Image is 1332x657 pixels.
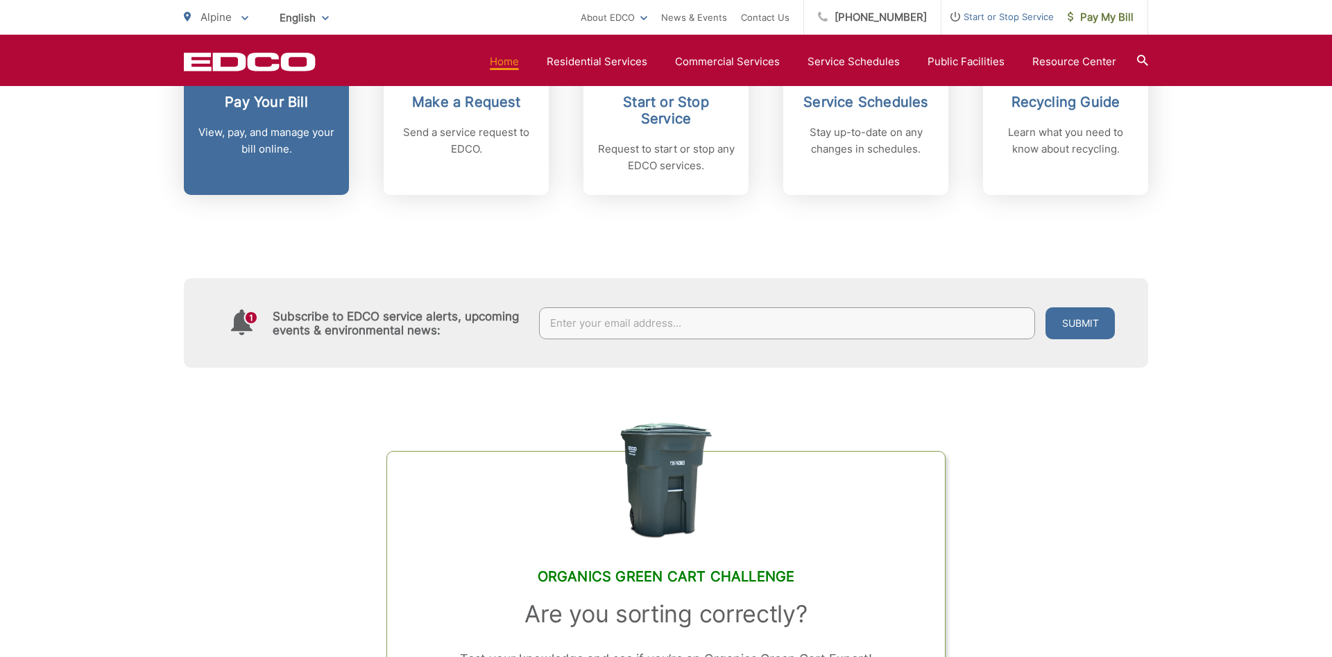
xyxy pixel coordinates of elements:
a: EDCD logo. Return to the homepage. [184,52,316,71]
a: News & Events [661,9,727,26]
h2: Organics Green Cart Challenge [422,568,910,585]
a: Public Facilities [928,53,1005,70]
h3: Are you sorting correctly? [422,600,910,628]
a: Residential Services [547,53,647,70]
p: View, pay, and manage your bill online. [198,124,335,157]
a: Contact Us [741,9,789,26]
span: Pay My Bill [1068,9,1134,26]
h2: Start or Stop Service [597,94,735,127]
a: Home [490,53,519,70]
p: Stay up-to-date on any changes in schedules. [797,124,934,157]
a: Commercial Services [675,53,780,70]
h2: Pay Your Bill [198,94,335,110]
h2: Make a Request [398,94,535,110]
a: About EDCO [581,9,647,26]
h2: Recycling Guide [997,94,1134,110]
input: Enter your email address... [539,307,1036,339]
p: Learn what you need to know about recycling. [997,124,1134,157]
h2: Service Schedules [797,94,934,110]
span: English [269,6,339,30]
a: Resource Center [1032,53,1116,70]
span: Alpine [200,10,232,24]
p: Send a service request to EDCO. [398,124,535,157]
a: Service Schedules [808,53,900,70]
button: Submit [1045,307,1115,339]
h4: Subscribe to EDCO service alerts, upcoming events & environmental news: [273,309,525,337]
p: Request to start or stop any EDCO services. [597,141,735,174]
